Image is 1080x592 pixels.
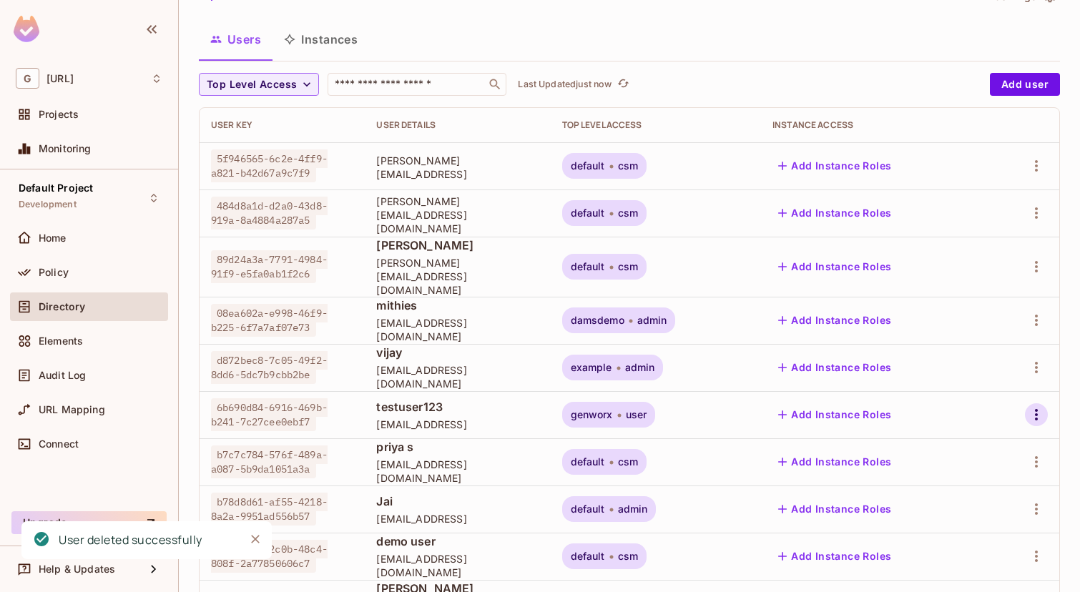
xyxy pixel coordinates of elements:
[618,207,638,219] span: csm
[571,456,605,468] span: default
[376,533,539,549] span: demo user
[376,363,539,390] span: [EMAIL_ADDRESS][DOMAIN_NAME]
[772,119,977,131] div: Instance Access
[39,301,85,312] span: Directory
[518,79,612,90] p: Last Updated just now
[211,304,328,337] span: 08ea602a-e998-46f9-b225-6f7a7af07e73
[376,297,539,313] span: mithies
[626,409,647,420] span: user
[39,109,79,120] span: Projects
[19,199,77,210] span: Development
[39,438,79,450] span: Connect
[571,409,613,420] span: genworx
[211,445,328,478] span: b7c7c784-576f-489a-a087-5b9da1051a3a
[19,182,93,194] span: Default Project
[211,149,328,182] span: 5f946565-6c2e-4ff9-a821-b42d67a9c7f9
[618,503,648,515] span: admin
[376,493,539,509] span: Jai
[59,531,202,549] div: User deleted successfully
[211,197,328,230] span: 484d8a1d-d2a0-43d8-919a-8a4884a287a5
[245,528,266,550] button: Close
[16,68,39,89] span: G
[772,450,897,473] button: Add Instance Roles
[571,503,605,515] span: default
[617,77,629,92] span: refresh
[376,512,539,526] span: [EMAIL_ADDRESS]
[207,76,297,94] span: Top Level Access
[39,335,83,347] span: Elements
[637,315,667,326] span: admin
[14,16,39,42] img: SReyMgAAAABJRU5ErkJggg==
[376,399,539,415] span: testuser123
[376,154,539,181] span: [PERSON_NAME][EMAIL_ADDRESS]
[618,160,638,172] span: csm
[772,403,897,426] button: Add Instance Roles
[625,362,655,373] span: admin
[618,456,638,468] span: csm
[211,250,328,283] span: 89d24a3a-7791-4984-91f9-e5fa0ab1f2c6
[376,552,539,579] span: [EMAIL_ADDRESS][DOMAIN_NAME]
[211,119,353,131] div: User Key
[612,76,632,93] span: Click to refresh data
[618,551,638,562] span: csm
[990,73,1060,96] button: Add user
[571,160,605,172] span: default
[772,154,897,177] button: Add Instance Roles
[39,232,67,244] span: Home
[39,404,105,415] span: URL Mapping
[376,194,539,235] span: [PERSON_NAME][EMAIL_ADDRESS][DOMAIN_NAME]
[211,493,328,526] span: b78d8d61-af55-4218-8a2a-9951ad556b57
[376,458,539,485] span: [EMAIL_ADDRESS][DOMAIN_NAME]
[376,439,539,455] span: priya s
[571,551,605,562] span: default
[39,370,86,381] span: Audit Log
[772,202,897,225] button: Add Instance Roles
[618,261,638,272] span: csm
[614,76,632,93] button: refresh
[562,119,750,131] div: Top Level Access
[571,207,605,219] span: default
[39,143,92,154] span: Monitoring
[199,73,319,96] button: Top Level Access
[273,21,369,57] button: Instances
[376,119,539,131] div: User Details
[46,73,74,84] span: Workspace: genworx.ai
[571,315,624,326] span: damsdemo
[211,351,328,384] span: d872bec8-7c05-49f2-8dd6-5dc7b9cbb2be
[376,256,539,297] span: [PERSON_NAME][EMAIL_ADDRESS][DOMAIN_NAME]
[571,261,605,272] span: default
[376,345,539,360] span: vijay
[772,356,897,379] button: Add Instance Roles
[39,267,69,278] span: Policy
[376,237,539,253] span: [PERSON_NAME]
[772,255,897,278] button: Add Instance Roles
[199,21,273,57] button: Users
[376,316,539,343] span: [EMAIL_ADDRESS][DOMAIN_NAME]
[772,498,897,521] button: Add Instance Roles
[571,362,612,373] span: example
[772,545,897,568] button: Add Instance Roles
[772,309,897,332] button: Add Instance Roles
[211,398,328,431] span: 6b690d84-6916-469b-b241-7c27cee0ebf7
[376,418,539,431] span: [EMAIL_ADDRESS]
